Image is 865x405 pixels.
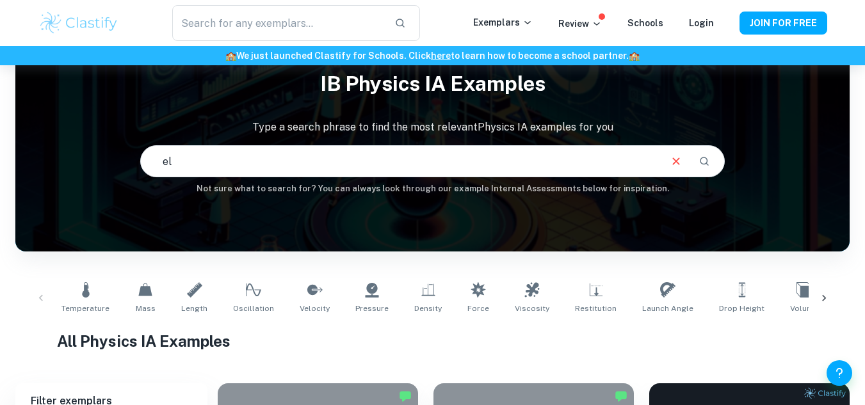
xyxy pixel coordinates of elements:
[627,18,663,28] a: Schools
[642,303,693,314] span: Launch Angle
[575,303,617,314] span: Restitution
[719,303,764,314] span: Drop Height
[38,10,120,36] img: Clastify logo
[473,15,533,29] p: Exemplars
[515,303,549,314] span: Viscosity
[300,303,330,314] span: Velocity
[693,150,715,172] button: Search
[225,51,236,61] span: 🏫
[467,303,489,314] span: Force
[136,303,156,314] span: Mass
[15,63,850,104] h1: IB Physics IA examples
[355,303,389,314] span: Pressure
[15,120,850,135] p: Type a search phrase to find the most relevant Physics IA examples for you
[827,360,852,386] button: Help and Feedback
[399,390,412,402] img: Marked
[61,303,109,314] span: Temperature
[689,18,714,28] a: Login
[664,149,688,173] button: Clear
[558,17,602,31] p: Review
[615,390,627,402] img: Marked
[740,12,827,35] button: JOIN FOR FREE
[629,51,640,61] span: 🏫
[3,49,862,63] h6: We just launched Clastify for Schools. Click to learn how to become a school partner.
[57,330,808,353] h1: All Physics IA Examples
[15,182,850,195] h6: Not sure what to search for? You can always look through our example Internal Assessments below f...
[181,303,207,314] span: Length
[431,51,451,61] a: here
[141,143,658,179] input: E.g. harmonic motion analysis, light diffraction experiments, sliding objects down a ramp...
[233,303,274,314] span: Oscillation
[172,5,384,41] input: Search for any exemplars...
[790,303,818,314] span: Volume
[414,303,442,314] span: Density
